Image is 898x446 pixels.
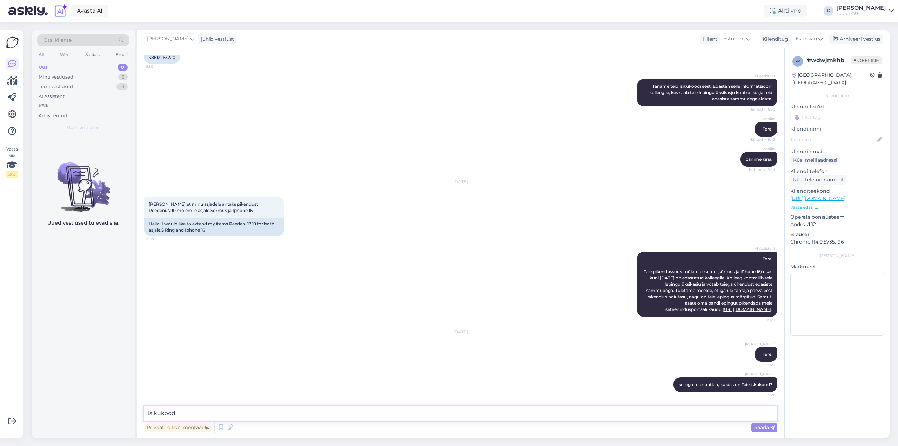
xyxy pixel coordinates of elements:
[146,237,172,242] span: 19:27
[790,213,884,221] p: Operatsioonisüsteem
[790,231,884,238] p: Brauser
[700,35,717,43] div: Klient
[764,5,807,17] div: Aktiivne
[836,5,886,11] div: [PERSON_NAME]
[790,221,884,228] p: Android 12
[754,424,775,431] span: Saada
[749,107,775,112] span: Nähtud ✓ 6:50
[749,146,775,152] span: Jaanika
[32,150,135,213] img: No chats
[37,50,45,59] div: All
[144,423,212,432] div: Privaatne kommentaar
[146,64,172,69] span: 6:50
[118,64,128,71] div: 0
[144,52,180,64] div: 38612265220
[39,102,49,109] div: Kõik
[790,93,884,99] div: Kliendi info
[144,406,777,421] textarea: isikukood
[790,263,884,271] p: Märkmed
[790,195,845,201] a: [URL][DOMAIN_NAME]
[43,36,72,44] span: Otsi kliente
[790,103,884,111] p: Kliendi tag'id
[745,372,775,377] span: [PERSON_NAME]
[39,64,48,71] div: Uus
[796,35,817,43] span: Estonian
[39,112,67,119] div: Arhiveeritud
[829,34,883,44] div: Arhiveeri vestlus
[749,392,775,398] span: 9:28
[67,125,100,131] span: Uued vestlused
[763,352,772,357] span: Tere!
[118,74,128,81] div: 5
[760,35,790,43] div: Klienditugi
[39,83,73,90] div: Tiimi vestlused
[749,116,775,121] span: Jaanika
[790,112,884,122] input: Lisa tag
[745,341,775,347] span: [PERSON_NAME]
[792,72,870,86] div: [GEOGRAPHIC_DATA], [GEOGRAPHIC_DATA]
[790,148,884,155] p: Kliendi email
[6,171,18,178] div: 2 / 3
[796,59,800,64] span: w
[807,56,851,65] div: # wdwjmkhb
[763,126,772,132] span: Tere!
[198,35,234,43] div: juhib vestlust
[749,73,775,79] span: AI Assistent
[824,6,833,16] div: K
[749,167,775,172] span: Nähtud ✓ 9:44
[723,307,771,312] a: [URL][DOMAIN_NAME]
[39,93,65,100] div: AI Assistent
[53,4,68,18] img: explore-ai
[749,317,775,322] span: 19:27
[71,5,108,17] a: Avasta AI
[84,50,101,59] div: Socials
[723,35,745,43] span: Estonian
[144,179,777,185] div: [DATE]
[6,36,19,49] img: Askly Logo
[790,204,884,211] p: Vaata edasi ...
[6,146,18,178] div: Vaata siia
[39,74,73,81] div: Minu vestlused
[649,84,773,101] span: Täname teid isikukoodi eest. Edastan selle informatsiooni kolleegile, kes saab teie lepingu üksik...
[147,35,189,43] span: [PERSON_NAME]
[749,246,775,251] span: AI Assistent
[851,56,882,64] span: Offline
[749,137,775,142] span: Nähtud ✓ 9:42
[790,187,884,195] p: Klienditeekond
[47,219,119,227] p: Uued vestlused tulevad siia.
[678,382,772,387] span: kellega ma suhtlen, kuidas on Teie iskukood?
[749,362,775,367] span: 9:27
[790,155,840,165] div: Küsi meiliaadressi
[644,256,773,312] span: Tere! Teie pikendussoov mõlema eseme (sõrmus ja iPhone 16) osas kuni [DATE] on edastatud kolleegi...
[116,83,128,90] div: 13
[114,50,129,59] div: Email
[791,136,876,144] input: Lisa nimi
[745,157,772,162] span: panime kirja.
[144,329,777,335] div: [DATE]
[790,238,884,246] p: Chrome 114.0.5735.196
[836,11,886,16] div: Luutar OÜ
[790,253,884,259] div: [PERSON_NAME]
[836,5,894,16] a: [PERSON_NAME]Luutar OÜ
[790,168,884,175] p: Kliendi telefon
[59,50,71,59] div: Web
[790,175,847,185] div: Küsi telefoninumbrit
[144,218,284,236] div: Hello, I would like to extend my items Reedeni.17.10 for both asjale.S Ring and Iphone 16
[790,125,884,133] p: Kliendi nimi
[149,201,259,213] span: [PERSON_NAME],et minu asjadele antaks pikendust Reedeni.17.10 mōlemile asjale.Sõrmus ja Iphone 16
